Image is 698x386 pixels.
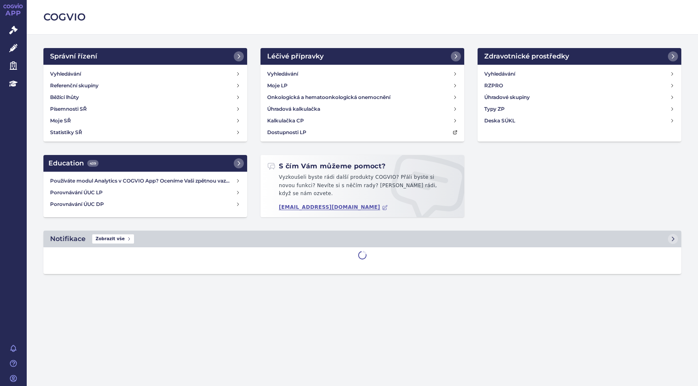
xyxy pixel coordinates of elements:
[47,175,244,187] a: Používáte modul Analytics v COGVIO App? Oceníme Vaši zpětnou vazbu!
[47,187,244,198] a: Porovnávání ÚUC LP
[267,81,288,90] h4: Moje LP
[50,188,235,197] h4: Porovnávání ÚUC LP
[267,128,306,137] h4: Dostupnosti LP
[484,70,515,78] h4: Vyhledávání
[260,48,464,65] a: Léčivé přípravky
[47,103,244,115] a: Písemnosti SŘ
[47,91,244,103] a: Běžící lhůty
[264,115,461,127] a: Kalkulačka CP
[47,127,244,138] a: Statistiky SŘ
[50,51,97,61] h2: Správní řízení
[264,103,461,115] a: Úhradová kalkulačka
[50,177,235,185] h4: Používáte modul Analytics v COGVIO App? Oceníme Vaši zpětnou vazbu!
[264,80,461,91] a: Moje LP
[50,93,79,102] h4: Běžící lhůty
[43,10,681,24] h2: COGVIO
[267,162,386,171] h2: S čím Vám můžeme pomoct?
[267,70,298,78] h4: Vyhledávání
[50,200,235,208] h4: Porovnávání ÚUC DP
[481,115,678,127] a: Deska SÚKL
[47,115,244,127] a: Moje SŘ
[484,51,569,61] h2: Zdravotnické prostředky
[481,68,678,80] a: Vyhledávání
[50,70,81,78] h4: Vyhledávání
[92,234,134,244] span: Zobrazit vše
[267,173,458,201] p: Vyzkoušeli byste rádi další produkty COGVIO? Přáli byste si novou funkci? Nevíte si s něčím rady?...
[48,158,99,168] h2: Education
[43,155,247,172] a: Education439
[264,68,461,80] a: Vyhledávání
[50,117,71,125] h4: Moje SŘ
[481,91,678,103] a: Úhradové skupiny
[279,204,388,211] a: [EMAIL_ADDRESS][DOMAIN_NAME]
[43,48,247,65] a: Správní řízení
[478,48,681,65] a: Zdravotnické prostředky
[50,81,99,90] h4: Referenční skupiny
[50,105,87,113] h4: Písemnosti SŘ
[50,234,86,244] h2: Notifikace
[264,91,461,103] a: Onkologická a hematoonkologická onemocnění
[267,51,324,61] h2: Léčivé přípravky
[267,93,390,102] h4: Onkologická a hematoonkologická onemocnění
[481,103,678,115] a: Typy ZP
[484,81,503,90] h4: RZPRO
[264,127,461,138] a: Dostupnosti LP
[267,105,320,113] h4: Úhradová kalkulačka
[484,93,530,102] h4: Úhradové skupiny
[43,231,681,247] a: NotifikaceZobrazit vše
[47,80,244,91] a: Referenční skupiny
[87,160,99,167] span: 439
[50,128,82,137] h4: Statistiky SŘ
[47,68,244,80] a: Vyhledávání
[267,117,304,125] h4: Kalkulačka CP
[484,105,505,113] h4: Typy ZP
[47,198,244,210] a: Porovnávání ÚUC DP
[481,80,678,91] a: RZPRO
[484,117,515,125] h4: Deska SÚKL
